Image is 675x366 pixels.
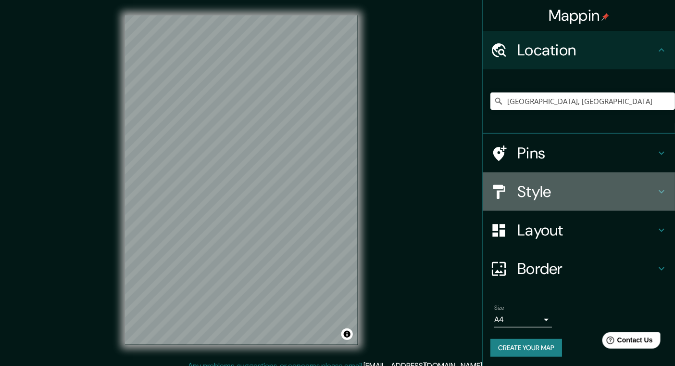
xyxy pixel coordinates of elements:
div: Location [483,31,675,69]
iframe: Help widget launcher [589,328,664,355]
div: Style [483,172,675,211]
div: A4 [494,312,552,327]
h4: Location [517,40,656,60]
h4: Mappin [549,6,610,25]
button: Create your map [490,339,562,357]
div: Layout [483,211,675,249]
button: Toggle attribution [341,328,353,340]
h4: Style [517,182,656,201]
h4: Border [517,259,656,278]
input: Pick your city or area [490,92,675,110]
h4: Layout [517,221,656,240]
h4: Pins [517,144,656,163]
div: Border [483,249,675,288]
label: Size [494,304,504,312]
div: Pins [483,134,675,172]
img: pin-icon.png [601,13,609,21]
canvas: Map [125,15,358,345]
